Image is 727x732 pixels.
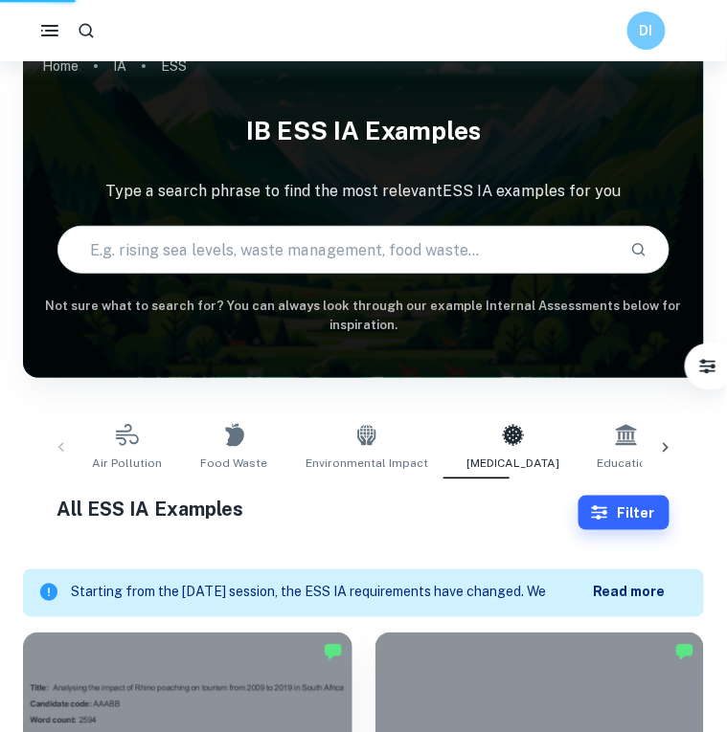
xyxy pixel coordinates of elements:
[598,455,654,472] span: Education
[58,223,616,277] input: E.g. rising sea levels, waste management, food waste...
[636,20,658,41] h6: DI
[23,104,704,157] h1: IB ESS IA examples
[71,583,593,604] p: Starting from the [DATE] session, the ESS IA requirements have changed. We created a couple of ex...
[113,53,126,79] a: IA
[57,495,579,523] h1: All ESS IA Examples
[324,642,343,661] img: Marked
[92,455,162,472] span: Air Pollution
[466,455,559,472] span: [MEDICAL_DATA]
[23,180,704,203] p: Type a search phrase to find the most relevant ESS IA examples for you
[675,642,694,661] img: Marked
[627,11,666,50] button: DI
[579,496,670,530] button: Filter
[42,53,79,79] a: Home
[23,297,704,336] h6: Not sure what to search for? You can always look through our example Internal Assessments below f...
[200,455,267,472] span: Food Waste
[689,347,727,386] button: Filter
[306,455,428,472] span: Environmental Impact
[623,233,655,266] button: Search
[593,585,666,600] b: Read more
[161,55,187,77] p: ESS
